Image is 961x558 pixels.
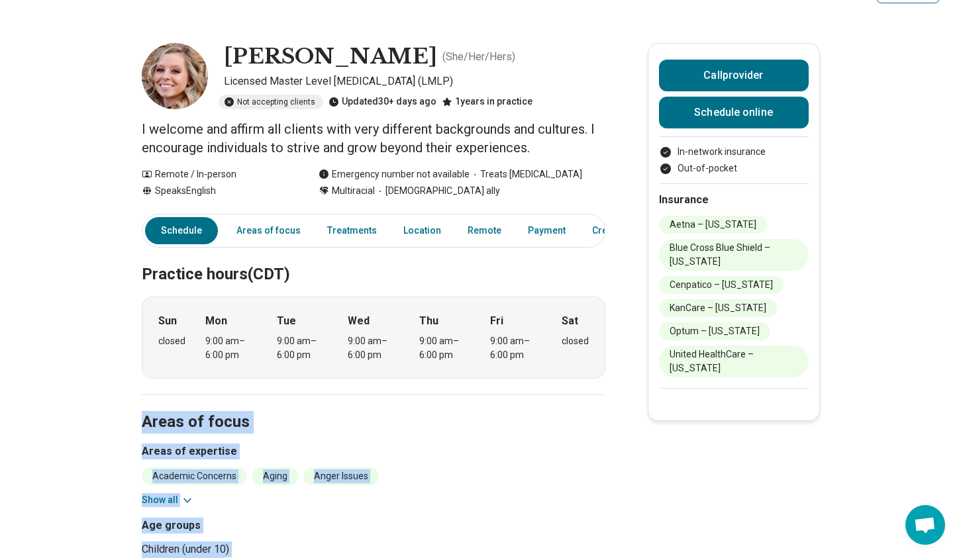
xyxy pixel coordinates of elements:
a: Areas of focus [228,217,309,244]
img: Jessica Hickman, Licensed Master Level Psychologist (LMLP) [142,43,208,109]
strong: Tue [277,313,296,329]
div: Speaks English [142,184,292,198]
a: Payment [520,217,574,244]
li: United HealthCare – [US_STATE] [659,346,809,377]
div: Emergency number not available [319,167,470,181]
span: [DEMOGRAPHIC_DATA] ally [375,184,500,198]
div: closed [562,334,589,348]
span: Multiracial [332,184,375,198]
strong: Fri [490,313,503,329]
h3: Age groups [142,518,368,534]
button: Show all [142,493,194,507]
li: Cenpatico – [US_STATE] [659,276,784,294]
div: closed [158,334,185,348]
div: When does the program meet? [142,297,605,379]
span: Treats [MEDICAL_DATA] [470,167,582,181]
a: Schedule online [659,97,809,128]
li: Optum – [US_STATE] [659,322,770,340]
div: Updated 30+ days ago [329,95,436,109]
div: 9:00 am – 6:00 pm [490,334,541,362]
div: 1 years in practice [442,95,532,109]
strong: Sun [158,313,177,329]
ul: Payment options [659,145,809,175]
button: Callprovider [659,60,809,91]
a: Remote [460,217,509,244]
li: Anger Issues [303,467,379,485]
a: Schedule [145,217,218,244]
h1: [PERSON_NAME] [224,43,437,71]
a: Location [395,217,449,244]
div: Remote / In-person [142,167,292,181]
p: ( She/Her/Hers ) [442,49,515,65]
strong: Mon [205,313,227,329]
div: 9:00 am – 6:00 pm [205,334,256,362]
h2: Practice hours (CDT) [142,232,605,286]
div: 9:00 am – 6:00 pm [348,334,399,362]
li: KanCare – [US_STATE] [659,299,777,317]
li: Academic Concerns [142,467,247,485]
a: Credentials [584,217,650,244]
p: I welcome and affirm all clients with very different backgrounds and cultures. I encourage indivi... [142,120,605,157]
li: Children (under 10) [142,541,368,557]
div: 9:00 am – 6:00 pm [419,334,470,362]
strong: Sat [562,313,578,329]
li: Out-of-pocket [659,162,809,175]
li: Aging [252,467,298,485]
a: Treatments [319,217,385,244]
div: Open chat [905,505,945,545]
h2: Areas of focus [142,379,605,434]
li: In-network insurance [659,145,809,159]
p: Licensed Master Level [MEDICAL_DATA] (LMLP) [224,73,605,89]
h3: Areas of expertise [142,443,605,459]
h2: Insurance [659,192,809,208]
div: 9:00 am – 6:00 pm [277,334,328,362]
strong: Thu [419,313,438,329]
li: Blue Cross Blue Shield – [US_STATE] [659,239,809,271]
strong: Wed [348,313,370,329]
div: Not accepting clients [219,95,323,109]
li: Aetna – [US_STATE] [659,216,767,234]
